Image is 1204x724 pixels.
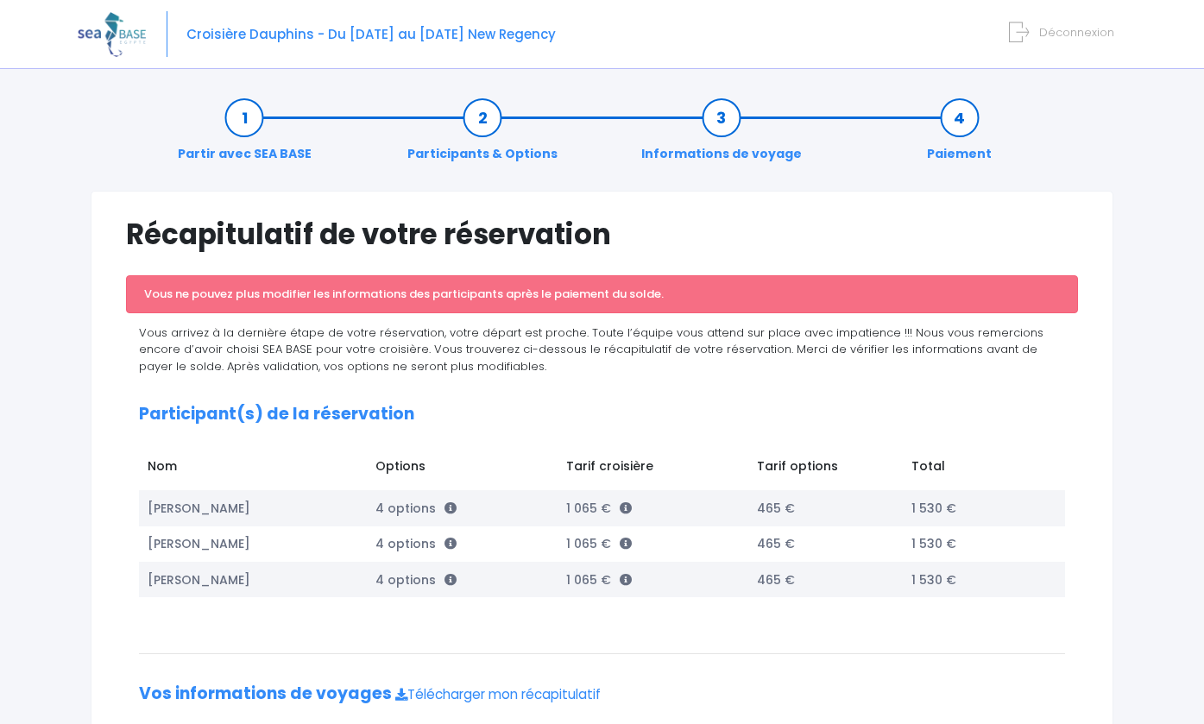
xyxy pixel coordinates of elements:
[903,526,1048,563] td: 1 530 €
[748,449,903,490] td: Tarif options
[139,324,1043,375] span: Vous arrivez à la dernière étape de votre réservation, votre départ est proche. Toute l’équipe vo...
[748,562,903,597] td: 465 €
[126,275,1078,313] div: Vous ne pouvez plus modifier les informations des participants après le paiement du solde.
[1039,24,1114,41] span: Déconnexion
[139,449,367,490] td: Nom
[903,490,1048,526] td: 1 530 €
[748,490,903,526] td: 465 €
[395,685,601,703] a: Télécharger mon récapitulatif
[903,562,1048,597] td: 1 530 €
[918,109,1000,163] a: Paiement
[186,25,556,43] span: Croisière Dauphins - Du [DATE] au [DATE] New Regency
[367,449,558,490] td: Options
[748,526,903,563] td: 465 €
[399,109,566,163] a: Participants & Options
[375,535,457,552] span: 4 options
[633,109,810,163] a: Informations de voyage
[139,562,367,597] td: [PERSON_NAME]
[139,526,367,563] td: [PERSON_NAME]
[139,405,1065,425] h2: Participant(s) de la réservation
[558,526,748,563] td: 1 065 €
[558,562,748,597] td: 1 065 €
[169,109,320,163] a: Partir avec SEA BASE
[126,217,1078,251] h1: Récapitulatif de votre réservation
[558,449,748,490] td: Tarif croisière
[558,490,748,526] td: 1 065 €
[375,571,457,589] span: 4 options
[139,490,367,526] td: [PERSON_NAME]
[375,500,457,517] span: 4 options
[139,684,1065,704] h2: Vos informations de voyages
[903,449,1048,490] td: Total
